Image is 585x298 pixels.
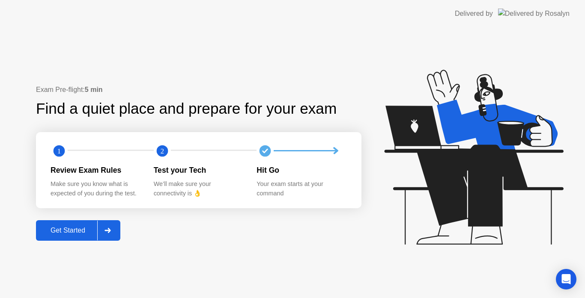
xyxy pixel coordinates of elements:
[498,9,570,18] img: Delivered by Rosalyn
[455,9,493,19] div: Delivered by
[51,180,140,198] div: Make sure you know what is expected of you during the test.
[36,97,338,120] div: Find a quiet place and prepare for your exam
[154,180,243,198] div: We’ll make sure your connectivity is 👌
[161,147,164,155] text: 2
[257,180,346,198] div: Your exam starts at your command
[36,85,361,95] div: Exam Pre-flight:
[154,165,243,176] div: Test your Tech
[57,147,61,155] text: 1
[556,269,576,289] div: Open Intercom Messenger
[51,165,140,176] div: Review Exam Rules
[39,227,97,234] div: Get Started
[257,165,346,176] div: Hit Go
[36,220,120,241] button: Get Started
[85,86,103,93] b: 5 min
